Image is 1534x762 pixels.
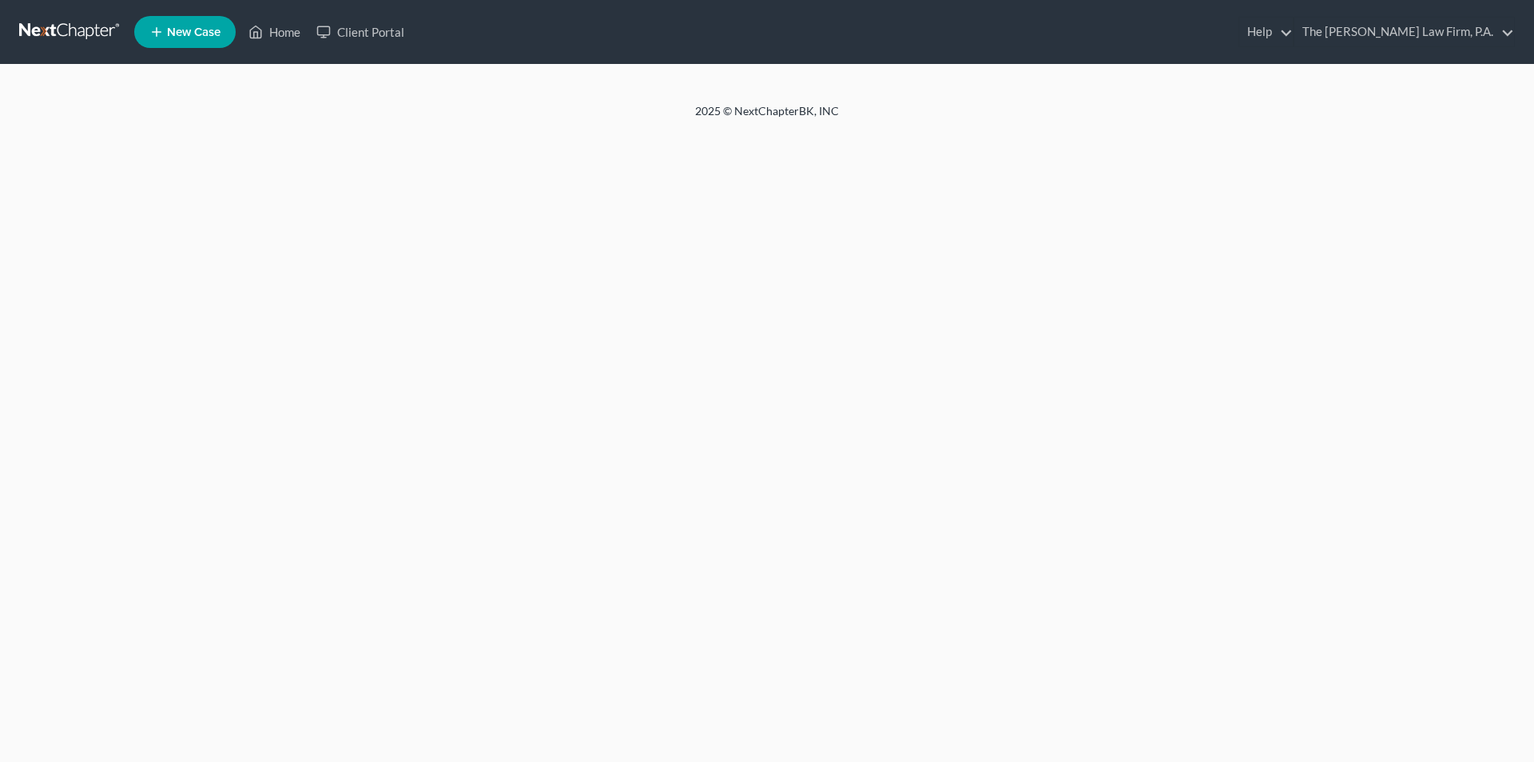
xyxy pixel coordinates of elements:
[240,18,308,46] a: Home
[312,103,1222,132] div: 2025 © NextChapterBK, INC
[1239,18,1293,46] a: Help
[134,16,236,48] new-legal-case-button: New Case
[1294,18,1514,46] a: The [PERSON_NAME] Law Firm, P.A.
[308,18,412,46] a: Client Portal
